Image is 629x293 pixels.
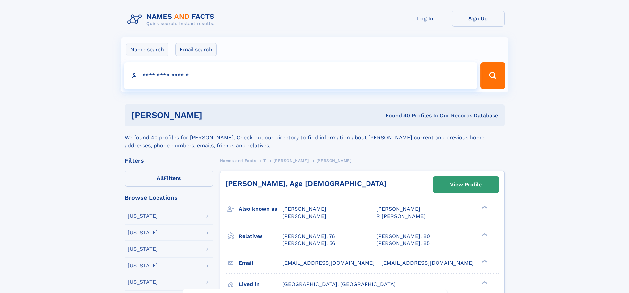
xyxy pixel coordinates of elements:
[157,175,164,181] span: All
[125,158,213,164] div: Filters
[376,240,430,247] a: [PERSON_NAME], 85
[450,177,482,192] div: View Profile
[125,171,213,187] label: Filters
[282,206,326,212] span: [PERSON_NAME]
[239,279,282,290] h3: Lived in
[125,195,213,201] div: Browse Locations
[239,203,282,215] h3: Also known as
[480,232,488,237] div: ❯
[282,281,396,287] span: [GEOGRAPHIC_DATA], [GEOGRAPHIC_DATA]
[433,177,499,193] a: View Profile
[226,179,387,188] a: [PERSON_NAME], Age [DEMOGRAPHIC_DATA]
[480,259,488,263] div: ❯
[128,279,158,285] div: [US_STATE]
[125,11,220,28] img: Logo Names and Facts
[239,231,282,242] h3: Relatives
[376,233,430,240] a: [PERSON_NAME], 80
[282,260,375,266] span: [EMAIL_ADDRESS][DOMAIN_NAME]
[131,111,294,119] h1: [PERSON_NAME]
[128,263,158,268] div: [US_STATE]
[452,11,505,27] a: Sign Up
[128,246,158,252] div: [US_STATE]
[316,158,352,163] span: [PERSON_NAME]
[263,158,266,163] span: T
[239,257,282,269] h3: Email
[124,62,478,89] input: search input
[128,230,158,235] div: [US_STATE]
[282,240,335,247] a: [PERSON_NAME], 56
[263,156,266,165] a: T
[399,11,452,27] a: Log In
[376,213,426,219] span: R [PERSON_NAME]
[294,112,498,119] div: Found 40 Profiles In Our Records Database
[125,126,505,150] div: We found 40 profiles for [PERSON_NAME]. Check out our directory to find information about [PERSON...
[220,156,256,165] a: Names and Facts
[376,206,420,212] span: [PERSON_NAME]
[480,280,488,285] div: ❯
[282,213,326,219] span: [PERSON_NAME]
[128,213,158,219] div: [US_STATE]
[126,43,168,56] label: Name search
[175,43,217,56] label: Email search
[480,62,505,89] button: Search Button
[282,233,335,240] a: [PERSON_NAME], 76
[381,260,474,266] span: [EMAIL_ADDRESS][DOMAIN_NAME]
[480,205,488,210] div: ❯
[273,156,309,165] a: [PERSON_NAME]
[273,158,309,163] span: [PERSON_NAME]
